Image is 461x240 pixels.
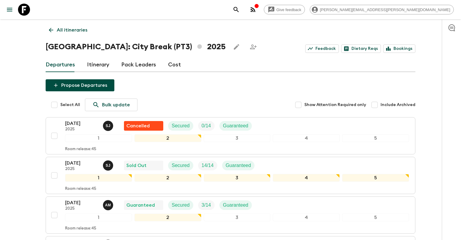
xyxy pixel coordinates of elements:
[172,122,190,129] p: Secured
[168,58,181,72] a: Cost
[46,196,415,234] button: [DATE]2025Ana Margarida MouraGuaranteedSecuredTrip FillGuaranteed12345Room release:45
[65,159,98,167] p: [DATE]
[46,157,415,194] button: [DATE]2025Sónia JustoSold OutSecuredTrip FillGuaranteed12345Room release:45
[103,121,114,131] button: SJ
[198,200,215,210] div: Trip Fill
[106,163,110,168] p: S J
[202,162,214,169] p: 14 / 14
[134,134,201,142] div: 2
[202,202,211,209] p: 3 / 14
[383,44,415,53] a: Bookings
[341,44,381,53] a: Dietary Reqs
[342,174,409,182] div: 5
[126,202,155,209] p: Guaranteed
[198,161,217,170] div: Trip Fill
[102,101,130,108] p: Bulk update
[304,102,366,108] span: Show Attention Required only
[204,214,271,221] div: 3
[134,214,201,221] div: 2
[204,134,271,142] div: 3
[65,206,98,211] p: 2025
[46,24,91,36] a: All itineraries
[223,122,249,129] p: Guaranteed
[342,134,409,142] div: 5
[310,5,454,14] div: [PERSON_NAME][EMAIL_ADDRESS][PERSON_NAME][DOMAIN_NAME]
[106,123,110,128] p: S J
[103,162,114,167] span: Sónia Justo
[65,226,96,231] p: Room release: 45
[124,121,163,131] div: Flash Pack cancellation
[168,200,193,210] div: Secured
[273,8,305,12] span: Give feedback
[342,214,409,221] div: 5
[103,123,114,127] span: Sónia Justo
[65,120,98,127] p: [DATE]
[65,127,98,132] p: 2025
[46,41,226,53] h1: [GEOGRAPHIC_DATA]: City Break (PT3) 2025
[46,58,75,72] a: Departures
[202,122,211,129] p: 0 / 14
[65,199,98,206] p: [DATE]
[230,41,243,53] button: Edit this itinerary
[204,174,271,182] div: 3
[85,99,137,111] a: Bulk update
[198,121,215,131] div: Trip Fill
[65,187,96,191] p: Room release: 45
[226,162,251,169] p: Guaranteed
[230,4,242,16] button: search adventures
[168,161,193,170] div: Secured
[65,174,132,182] div: 1
[172,202,190,209] p: Secured
[264,5,305,14] a: Give feedback
[57,26,87,34] p: All itineraries
[60,102,80,108] span: Select All
[273,174,340,182] div: 4
[273,214,340,221] div: 4
[65,167,98,172] p: 2025
[305,44,339,53] a: Feedback
[103,200,114,210] button: AM
[126,122,150,129] p: Cancelled
[126,162,146,169] p: Sold Out
[134,174,201,182] div: 2
[65,214,132,221] div: 1
[46,117,415,154] button: [DATE]2025Sónia JustoFlash Pack cancellationSecuredTrip FillGuaranteed12345Room release:45
[105,203,111,208] p: A M
[65,134,132,142] div: 1
[317,8,453,12] span: [PERSON_NAME][EMAIL_ADDRESS][PERSON_NAME][DOMAIN_NAME]
[223,202,249,209] p: Guaranteed
[273,134,340,142] div: 4
[247,41,259,53] span: Share this itinerary
[103,202,114,207] span: Ana Margarida Moura
[168,121,193,131] div: Secured
[46,79,114,91] button: Propose Departures
[87,58,109,72] a: Itinerary
[65,147,96,152] p: Room release: 45
[381,102,415,108] span: Include Archived
[172,162,190,169] p: Secured
[103,160,114,171] button: SJ
[121,58,156,72] a: Pack Leaders
[4,4,16,16] button: menu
